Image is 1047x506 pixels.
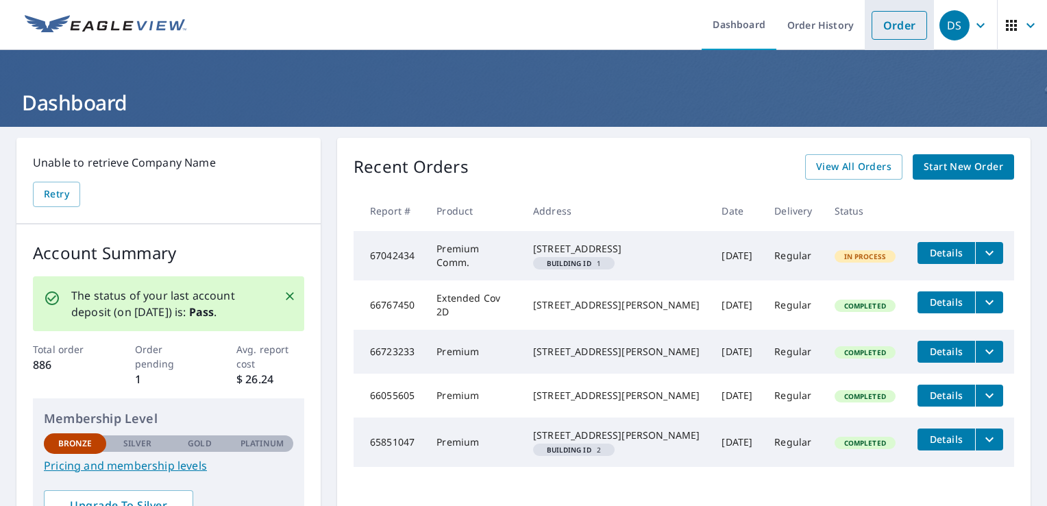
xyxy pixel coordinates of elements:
[426,191,522,231] th: Product
[354,191,426,231] th: Report #
[836,438,894,448] span: Completed
[711,418,763,467] td: [DATE]
[241,437,284,450] p: Platinum
[426,418,522,467] td: Premium
[123,437,152,450] p: Silver
[533,389,700,402] div: [STREET_ADDRESS][PERSON_NAME]
[836,301,894,311] span: Completed
[547,446,591,453] em: Building ID
[547,260,591,267] em: Building ID
[975,385,1003,407] button: filesDropdownBtn-66055605
[926,345,967,358] span: Details
[917,242,975,264] button: detailsBtn-67042434
[975,242,1003,264] button: filesDropdownBtn-67042434
[354,154,469,180] p: Recent Orders
[426,374,522,418] td: Premium
[836,391,894,401] span: Completed
[33,357,101,373] p: 886
[836,252,895,261] span: In Process
[354,418,426,467] td: 65851047
[44,409,293,428] p: Membership Level
[33,154,304,171] p: Unable to retrieve Company Name
[763,280,823,330] td: Regular
[975,341,1003,363] button: filesDropdownBtn-66723233
[236,342,304,371] p: Avg. report cost
[824,191,907,231] th: Status
[533,345,700,359] div: [STREET_ADDRESS][PERSON_NAME]
[711,280,763,330] td: [DATE]
[836,348,894,357] span: Completed
[135,371,203,387] p: 1
[33,182,80,207] button: Retry
[711,191,763,231] th: Date
[939,10,970,40] div: DS
[926,296,967,309] span: Details
[816,158,891,176] span: View All Orders
[533,298,700,312] div: [STREET_ADDRESS][PERSON_NAME]
[975,429,1003,450] button: filesDropdownBtn-65851047
[926,246,967,259] span: Details
[16,88,1031,117] h1: Dashboard
[763,330,823,374] td: Regular
[281,287,299,305] button: Close
[354,280,426,330] td: 66767450
[711,231,763,280] td: [DATE]
[711,330,763,374] td: [DATE]
[522,191,711,231] th: Address
[913,154,1014,180] a: Start New Order
[711,374,763,418] td: [DATE]
[354,374,426,418] td: 66055605
[236,371,304,387] p: $ 26.24
[926,389,967,402] span: Details
[872,11,927,40] a: Order
[926,433,967,446] span: Details
[763,374,823,418] td: Regular
[135,342,203,371] p: Order pending
[58,437,93,450] p: Bronze
[533,242,700,256] div: [STREET_ADDRESS]
[71,287,267,320] p: The status of your last account deposit (on [DATE]) is: .
[354,330,426,374] td: 66723233
[188,437,211,450] p: Gold
[539,260,609,267] span: 1
[924,158,1003,176] span: Start New Order
[33,342,101,357] p: Total order
[917,291,975,313] button: detailsBtn-66767450
[426,330,522,374] td: Premium
[426,231,522,280] td: Premium Comm.
[763,418,823,467] td: Regular
[189,304,214,320] b: Pass
[539,446,609,453] span: 2
[25,15,186,36] img: EV Logo
[975,291,1003,313] button: filesDropdownBtn-66767450
[917,429,975,450] button: detailsBtn-65851047
[44,186,69,203] span: Retry
[426,280,522,330] td: Extended Cov 2D
[44,457,293,474] a: Pricing and membership levels
[354,231,426,280] td: 67042434
[533,429,700,442] div: [STREET_ADDRESS][PERSON_NAME]
[917,341,975,363] button: detailsBtn-66723233
[805,154,902,180] a: View All Orders
[763,191,823,231] th: Delivery
[763,231,823,280] td: Regular
[33,241,304,265] p: Account Summary
[917,385,975,407] button: detailsBtn-66055605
